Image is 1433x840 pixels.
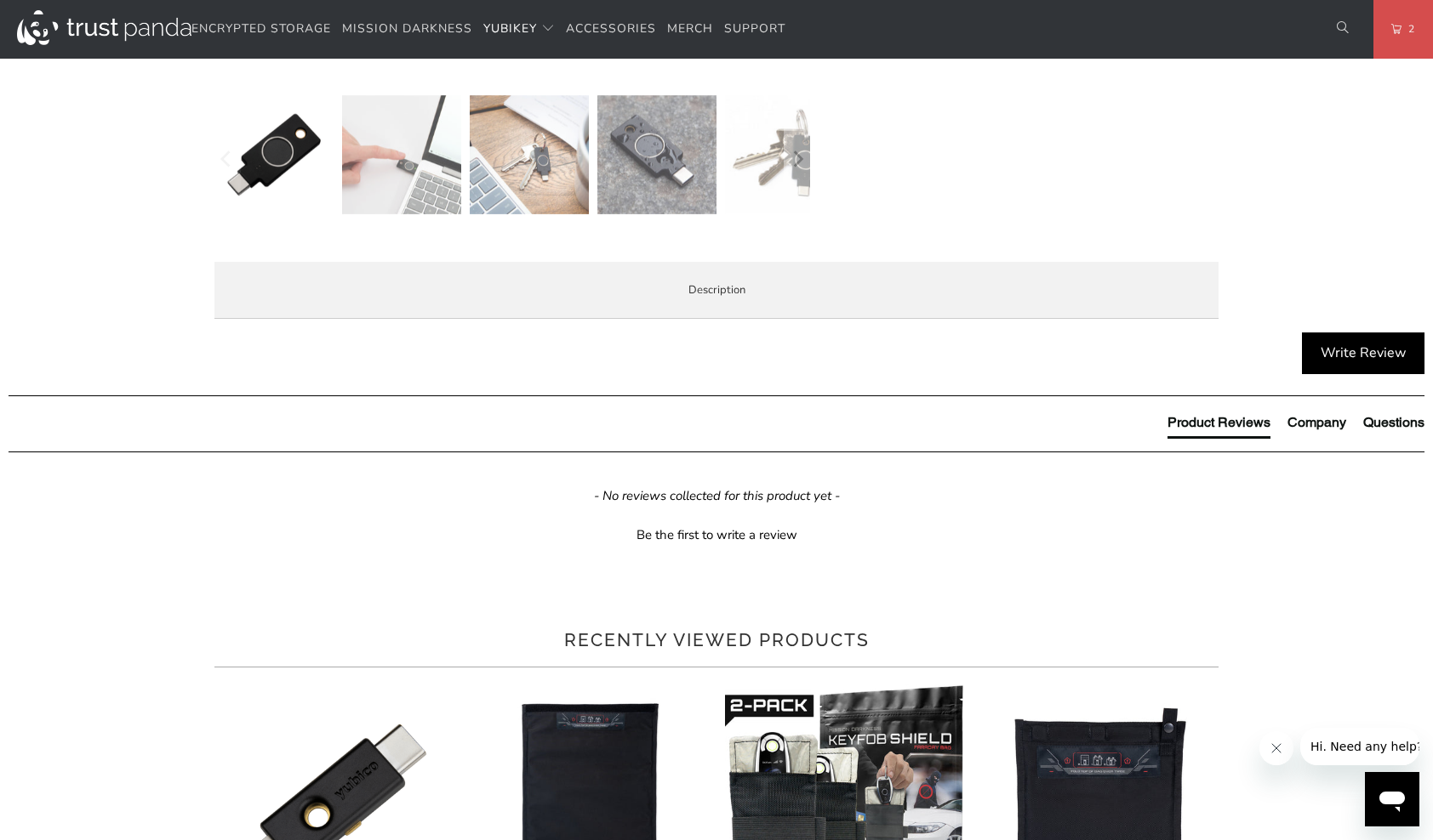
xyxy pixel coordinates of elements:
[214,95,241,223] button: Previous
[9,522,1424,544] div: Be the first to write a review
[342,9,472,49] a: Mission Darkness
[470,95,589,214] img: YubiKey C Bio (FIDO Edition) - Trust Panda
[483,9,555,49] summary: YubiKey
[342,95,461,214] img: YubiKey C Bio (FIDO Edition) - Trust Panda
[594,487,840,505] em: - No reviews collected for this product yet -
[566,9,656,49] a: Accessories
[667,9,713,49] a: Merch
[191,20,331,37] span: Encrypted Storage
[724,9,785,49] a: Support
[1363,413,1424,432] div: Questions
[1302,332,1424,375] div: Write Review
[191,9,331,49] a: Encrypted Storage
[1168,413,1270,432] div: Product Reviews
[667,20,713,37] span: Merch
[1300,728,1419,765] iframe: Message from company
[191,9,785,49] nav: Translation missing: en.navigation.header.main_nav
[483,20,537,37] span: YubiKey
[784,95,811,223] button: Next
[1287,413,1346,432] div: Company
[214,627,1219,654] h2: Recently viewed products
[566,20,656,37] span: Accessories
[10,12,123,26] span: Hi. Need any help?
[1259,731,1293,765] iframe: Close message
[725,95,844,214] img: YubiKey C Bio (FIDO Edition) - Trust Panda
[17,10,191,45] img: Trust Panda Australia
[724,20,785,37] span: Support
[1402,20,1415,38] span: 2
[637,526,797,544] div: Be the first to write a review
[1168,413,1424,447] div: Reviews Tabs
[214,95,334,214] img: YubiKey C Bio (FIDO Edition) - Trust Panda
[214,262,1219,319] label: Description
[342,20,472,37] span: Mission Darkness
[597,95,716,214] img: YubiKey C Bio (FIDO Edition) - Trust Panda
[1365,772,1419,826] iframe: Button to launch messaging window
